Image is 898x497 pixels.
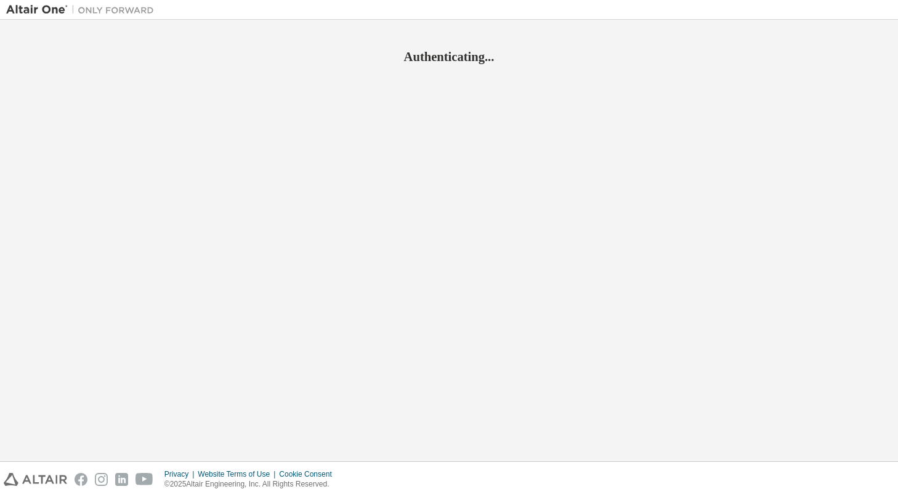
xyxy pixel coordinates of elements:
p: © 2025 Altair Engineering, Inc. All Rights Reserved. [164,479,339,490]
img: youtube.svg [136,473,153,486]
div: Website Terms of Use [198,469,279,479]
h2: Authenticating... [6,49,892,65]
div: Privacy [164,469,198,479]
img: facebook.svg [75,473,87,486]
img: linkedin.svg [115,473,128,486]
div: Cookie Consent [279,469,339,479]
img: altair_logo.svg [4,473,67,486]
img: instagram.svg [95,473,108,486]
img: Altair One [6,4,160,16]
